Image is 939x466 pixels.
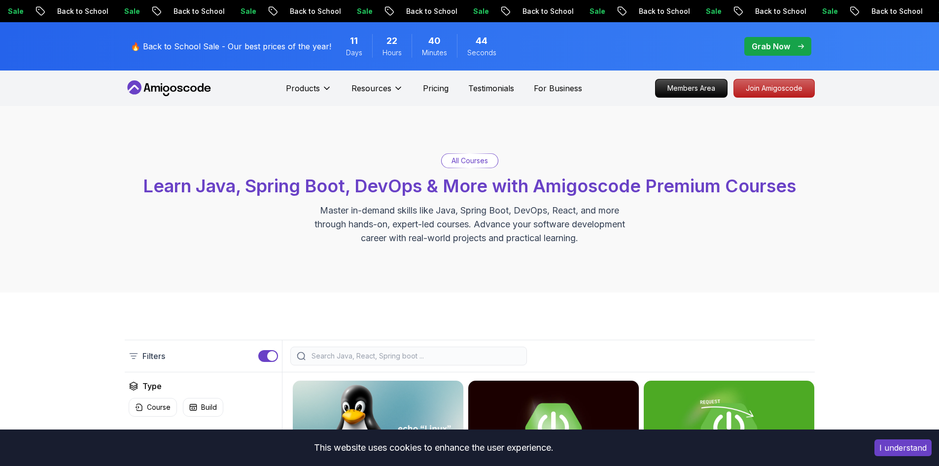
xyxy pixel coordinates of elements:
[467,48,496,58] span: Seconds
[383,48,402,58] span: Hours
[84,6,116,16] p: Sale
[655,79,728,98] a: Members Area
[452,156,488,166] p: All Courses
[428,34,441,48] span: 40 Minutes
[350,34,358,48] span: 11 Days
[752,40,790,52] p: Grab Now
[142,380,162,392] h2: Type
[534,82,582,94] a: For Business
[366,6,433,16] p: Back to School
[17,6,84,16] p: Back to School
[129,398,177,417] button: Course
[468,82,514,94] a: Testimonials
[733,79,815,98] a: Join Amigoscode
[874,439,932,456] button: Accept cookies
[715,6,782,16] p: Back to School
[899,6,930,16] p: Sale
[550,6,581,16] p: Sale
[131,40,331,52] p: 🔥 Back to School Sale - Our best prices of the year!
[782,6,814,16] p: Sale
[201,402,217,412] p: Build
[423,82,449,94] a: Pricing
[422,48,447,58] span: Minutes
[386,34,397,48] span: 22 Hours
[433,6,465,16] p: Sale
[143,175,796,197] span: Learn Java, Spring Boot, DevOps & More with Amigoscode Premium Courses
[666,6,697,16] p: Sale
[201,6,232,16] p: Sale
[599,6,666,16] p: Back to School
[147,402,171,412] p: Course
[476,34,487,48] span: 44 Seconds
[734,79,814,97] p: Join Amigoscode
[304,204,635,245] p: Master in-demand skills like Java, Spring Boot, DevOps, React, and more through hands-on, expert-...
[346,48,362,58] span: Days
[656,79,727,97] p: Members Area
[351,82,391,94] p: Resources
[134,6,201,16] p: Back to School
[142,350,165,362] p: Filters
[183,398,223,417] button: Build
[286,82,332,102] button: Products
[310,351,521,361] input: Search Java, React, Spring boot ...
[317,6,348,16] p: Sale
[483,6,550,16] p: Back to School
[286,82,320,94] p: Products
[351,82,403,102] button: Resources
[250,6,317,16] p: Back to School
[7,437,860,459] div: This website uses cookies to enhance the user experience.
[832,6,899,16] p: Back to School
